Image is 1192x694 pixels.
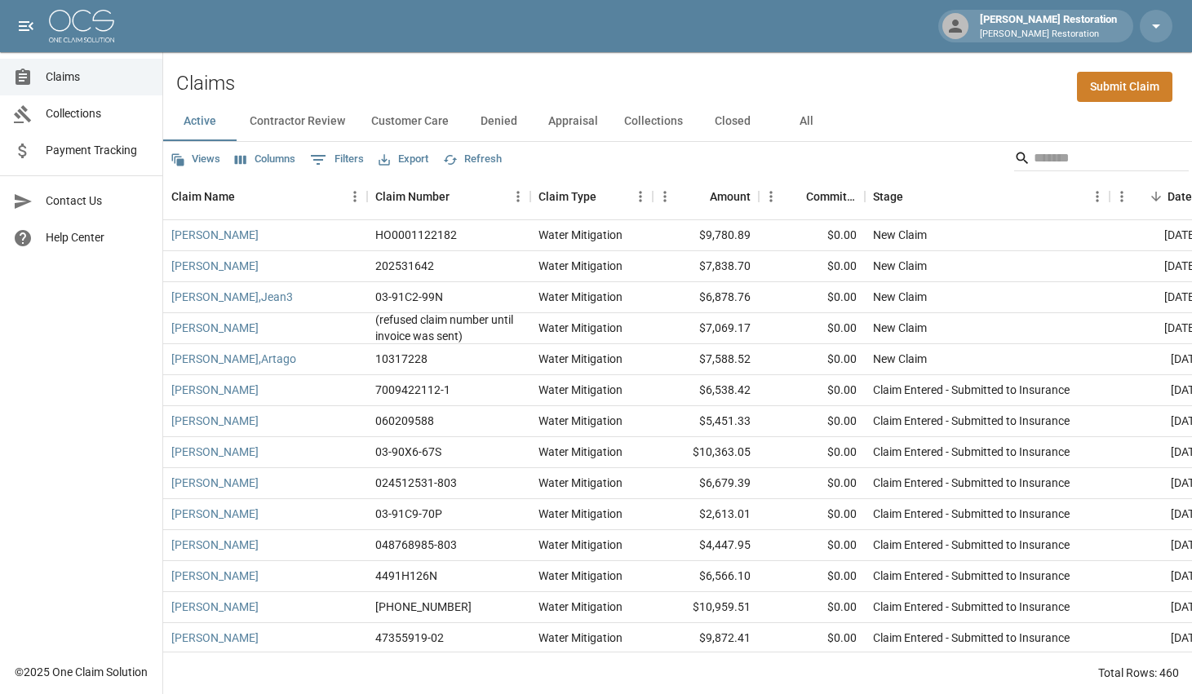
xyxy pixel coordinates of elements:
[653,561,759,592] div: $6,566.10
[806,174,857,219] div: Committed Amount
[46,142,149,159] span: Payment Tracking
[375,599,472,615] div: 01-009-276059
[171,444,259,460] a: [PERSON_NAME]
[759,251,865,282] div: $0.00
[873,568,1070,584] div: Claim Entered - Submitted to Insurance
[439,147,506,172] button: Refresh
[171,537,259,553] a: [PERSON_NAME]
[653,251,759,282] div: $7,838.70
[171,413,259,429] a: [PERSON_NAME]
[171,174,235,219] div: Claim Name
[46,229,149,246] span: Help Center
[873,444,1070,460] div: Claim Entered - Submitted to Insurance
[375,506,442,522] div: 03-91C9-70P
[1110,184,1134,209] button: Menu
[903,185,926,208] button: Sort
[171,351,296,367] a: [PERSON_NAME],Artago
[538,413,623,429] div: Water Mitigation
[653,174,759,219] div: Amount
[759,437,865,468] div: $0.00
[653,406,759,437] div: $5,451.33
[375,444,441,460] div: 03-90X6-67S
[783,185,806,208] button: Sort
[759,313,865,344] div: $0.00
[538,258,623,274] div: Water Mitigation
[375,475,457,491] div: 024512531-803
[873,320,927,336] div: New Claim
[596,185,619,208] button: Sort
[171,475,259,491] a: [PERSON_NAME]
[538,351,623,367] div: Water Mitigation
[237,102,358,141] button: Contractor Review
[231,147,299,172] button: Select columns
[1014,145,1189,175] div: Search
[873,506,1070,522] div: Claim Entered - Submitted to Insurance
[235,185,258,208] button: Sort
[696,102,769,141] button: Closed
[973,11,1123,41] div: [PERSON_NAME] Restoration
[538,475,623,491] div: Water Mitigation
[49,10,114,42] img: ocs-logo-white-transparent.png
[687,185,710,208] button: Sort
[538,382,623,398] div: Water Mitigation
[163,102,1192,141] div: dynamic tabs
[530,174,653,219] div: Claim Type
[759,406,865,437] div: $0.00
[653,184,677,209] button: Menu
[506,184,530,209] button: Menu
[538,227,623,243] div: Water Mitigation
[759,530,865,561] div: $0.00
[10,10,42,42] button: open drawer
[759,344,865,375] div: $0.00
[171,382,259,398] a: [PERSON_NAME]
[171,599,259,615] a: [PERSON_NAME]
[176,72,235,95] h2: Claims
[873,351,927,367] div: New Claim
[538,444,623,460] div: Water Mitigation
[535,102,611,141] button: Appraisal
[15,664,148,680] div: © 2025 One Claim Solution
[653,313,759,344] div: $7,069.17
[653,282,759,313] div: $6,878.76
[759,561,865,592] div: $0.00
[171,258,259,274] a: [PERSON_NAME]
[653,623,759,654] div: $9,872.41
[538,537,623,553] div: Water Mitigation
[538,320,623,336] div: Water Mitigation
[865,174,1110,219] div: Stage
[450,185,472,208] button: Sort
[538,289,623,305] div: Water Mitigation
[46,105,149,122] span: Collections
[628,184,653,209] button: Menu
[653,437,759,468] div: $10,363.05
[653,220,759,251] div: $9,780.89
[873,413,1070,429] div: Claim Entered - Submitted to Insurance
[759,174,865,219] div: Committed Amount
[163,174,367,219] div: Claim Name
[171,320,259,336] a: [PERSON_NAME]
[1098,665,1179,681] div: Total Rows: 460
[375,174,450,219] div: Claim Number
[873,174,903,219] div: Stage
[980,28,1117,42] p: [PERSON_NAME] Restoration
[653,592,759,623] div: $10,959.51
[171,568,259,584] a: [PERSON_NAME]
[611,102,696,141] button: Collections
[46,69,149,86] span: Claims
[462,102,535,141] button: Denied
[375,351,428,367] div: 10317228
[873,227,927,243] div: New Claim
[759,592,865,623] div: $0.00
[538,174,596,219] div: Claim Type
[375,289,443,305] div: 03-91C2-99N
[653,468,759,499] div: $6,679.39
[375,312,522,344] div: (refused claim number until invoice was sent)
[171,227,259,243] a: [PERSON_NAME]
[653,375,759,406] div: $6,538.42
[759,184,783,209] button: Menu
[375,413,434,429] div: 060209588
[306,147,368,173] button: Show filters
[358,102,462,141] button: Customer Care
[873,289,927,305] div: New Claim
[375,227,457,243] div: HO0001122182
